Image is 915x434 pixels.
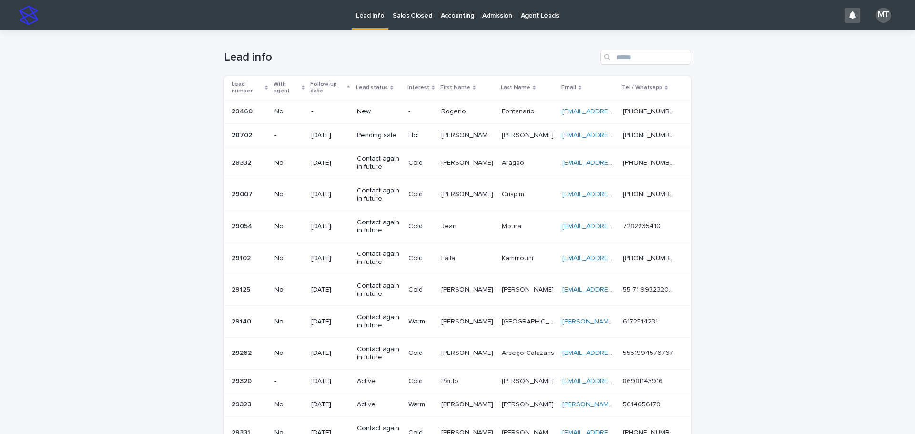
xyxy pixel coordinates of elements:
p: [DATE] [311,286,349,294]
p: Hot [408,131,434,140]
p: Rogerio [441,106,468,116]
p: 29054 [232,221,254,231]
p: No [274,159,304,167]
p: [GEOGRAPHIC_DATA] [502,316,557,326]
p: Contact again in future [357,219,401,235]
tr: 2905429054 No[DATE]Contact again in futureColdJeanJean MouraMoura [EMAIL_ADDRESS][DOMAIN_NAME] 72... [224,211,691,242]
p: 5614656170 [623,399,662,409]
p: Cold [408,377,434,385]
tr: 2910229102 No[DATE]Contact again in futureColdLailaLaila KammouniKammouni [EMAIL_ADDRESS][DOMAIN_... [224,242,691,274]
p: Contact again in future [357,187,401,203]
tr: 2833228332 No[DATE]Contact again in futureCold[PERSON_NAME][PERSON_NAME] AragaoAragao [EMAIL_ADDR... [224,147,691,179]
p: - [274,377,304,385]
p: [PHONE_NUMBER] [623,130,678,140]
p: Warm [408,318,434,326]
p: Active [357,377,401,385]
p: [PERSON_NAME] [502,130,556,140]
p: 29007 [232,189,254,199]
p: 29320 [232,375,254,385]
p: Cold [408,222,434,231]
p: 28332 [232,157,253,167]
p: Follow-up date [310,79,345,97]
p: [PERSON_NAME] [502,375,556,385]
a: [EMAIL_ADDRESS][DOMAIN_NAME] [562,160,670,166]
p: New [357,108,401,116]
p: 55 71 993232009 [623,284,678,294]
a: [EMAIL_ADDRESS][DOMAIN_NAME] [562,378,670,384]
tr: 2870228702 -[DATE]Pending saleHot[PERSON_NAME] [PERSON_NAME][PERSON_NAME] [PERSON_NAME] [PERSON_N... [224,123,691,147]
p: 29262 [232,347,254,357]
p: No [274,286,304,294]
p: Aragao [502,157,526,167]
p: - [311,108,349,116]
p: Email [561,82,576,93]
p: No [274,191,304,199]
a: [EMAIL_ADDRESS][DOMAIN_NAME] [562,132,670,139]
a: [EMAIL_ADDRESS][DOMAIN_NAME] [562,350,670,356]
p: [PHONE_NUMBER] [623,157,678,167]
p: 7282235410 [623,221,662,231]
p: Lead number [232,79,263,97]
p: Warm [408,401,434,409]
p: 29460 [232,106,254,116]
input: Search [600,50,691,65]
p: Contact again in future [357,250,401,266]
p: No [274,108,304,116]
p: Arsego Calazans [502,347,556,357]
p: No [274,318,304,326]
p: [DATE] [311,222,349,231]
p: Kammouni [502,252,535,262]
p: 6172514231 [623,316,660,326]
p: [PERSON_NAME] [502,399,556,409]
p: [PERSON_NAME] [441,284,495,294]
tr: 2926229262 No[DATE]Contact again in futureCold[PERSON_NAME][PERSON_NAME] Arsego CalazansArsego Ca... [224,337,691,369]
p: Fontanario [502,106,537,116]
p: 29102 [232,252,253,262]
p: No [274,254,304,262]
p: [PHONE_NUMBER] [623,106,678,116]
a: [PERSON_NAME][EMAIL_ADDRESS][DOMAIN_NAME] [562,318,722,325]
tr: 2932029320 -[DATE]ActiveColdPauloPaulo [PERSON_NAME][PERSON_NAME] [EMAIL_ADDRESS][DOMAIN_NAME] 86... [224,369,691,393]
p: [DATE] [311,377,349,385]
p: Laila [441,252,457,262]
p: Lead status [356,82,388,93]
p: +55 11 987509095 [623,252,678,262]
p: Cold [408,159,434,167]
p: - [274,131,304,140]
p: 29323 [232,399,253,409]
a: [EMAIL_ADDRESS][DOMAIN_NAME] [562,286,670,293]
p: [DATE] [311,349,349,357]
p: - [408,108,434,116]
p: Interest [407,82,429,93]
p: 28702 [232,130,254,140]
p: [DATE] [311,254,349,262]
p: Cold [408,349,434,357]
p: Active [357,401,401,409]
p: [DATE] [311,191,349,199]
p: [PERSON_NAME] [441,316,495,326]
p: +55 19 99805-7537 [623,189,678,199]
a: [EMAIL_ADDRESS][DOMAIN_NAME] [562,223,670,230]
h1: Lead info [224,50,597,64]
p: 29140 [232,316,253,326]
p: [DATE] [311,131,349,140]
p: Jean [441,221,458,231]
p: 86981143916 [623,375,665,385]
p: [PERSON_NAME] [441,157,495,167]
a: [PERSON_NAME][EMAIL_ADDRESS][PERSON_NAME][DOMAIN_NAME] [562,401,774,408]
p: Cold [408,254,434,262]
p: [PERSON_NAME] [PERSON_NAME] [441,130,496,140]
tr: 2932329323 No[DATE]ActiveWarm[PERSON_NAME][PERSON_NAME] [PERSON_NAME][PERSON_NAME] [PERSON_NAME][... [224,393,691,417]
p: Crispim [502,189,526,199]
a: [EMAIL_ADDRESS][DOMAIN_NAME] [562,191,670,198]
p: Cold [408,286,434,294]
p: Pending sale [357,131,401,140]
a: [EMAIL_ADDRESS][DOMAIN_NAME] [562,108,670,115]
p: Contact again in future [357,155,401,171]
p: No [274,401,304,409]
p: [DATE] [311,401,349,409]
p: [PERSON_NAME] [441,189,495,199]
a: [EMAIL_ADDRESS][DOMAIN_NAME] [562,255,670,262]
p: [DATE] [311,159,349,167]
